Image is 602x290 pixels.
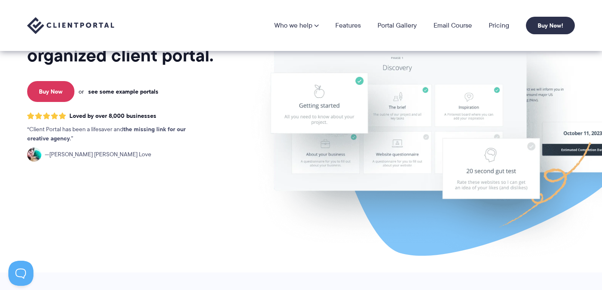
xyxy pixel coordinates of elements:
a: Email Course [434,22,472,29]
span: or [79,88,84,95]
strong: the missing link for our creative agency [27,125,186,143]
span: Loved by over 8,000 businesses [69,112,156,120]
a: see some example portals [88,88,158,95]
span: [PERSON_NAME] [PERSON_NAME] Love [45,150,151,159]
a: Features [335,22,361,29]
a: Who we help [274,22,319,29]
a: Buy Now [27,81,74,102]
a: Buy Now! [526,17,575,34]
iframe: Toggle Customer Support [8,261,33,286]
a: Pricing [489,22,509,29]
a: Portal Gallery [378,22,417,29]
p: Client Portal has been a lifesaver and . [27,125,203,143]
